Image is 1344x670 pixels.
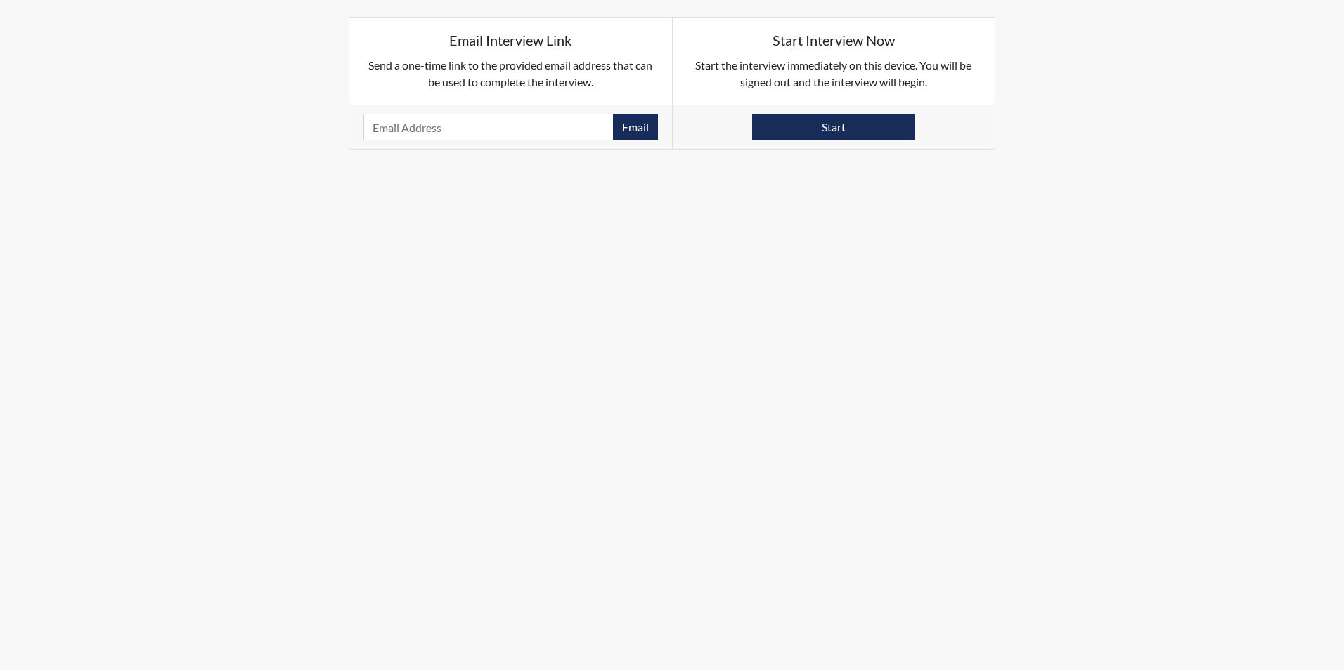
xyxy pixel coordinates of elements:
[687,32,981,48] h5: Start Interview Now
[613,114,658,140] button: Email
[363,57,658,91] p: Send a one-time link to the provided email address that can be used to complete the interview.
[752,114,915,140] button: Start
[363,32,658,48] h5: Email Interview Link
[363,114,614,140] input: Email Address
[687,57,981,91] p: Start the interview immediately on this device. You will be signed out and the interview will begin.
